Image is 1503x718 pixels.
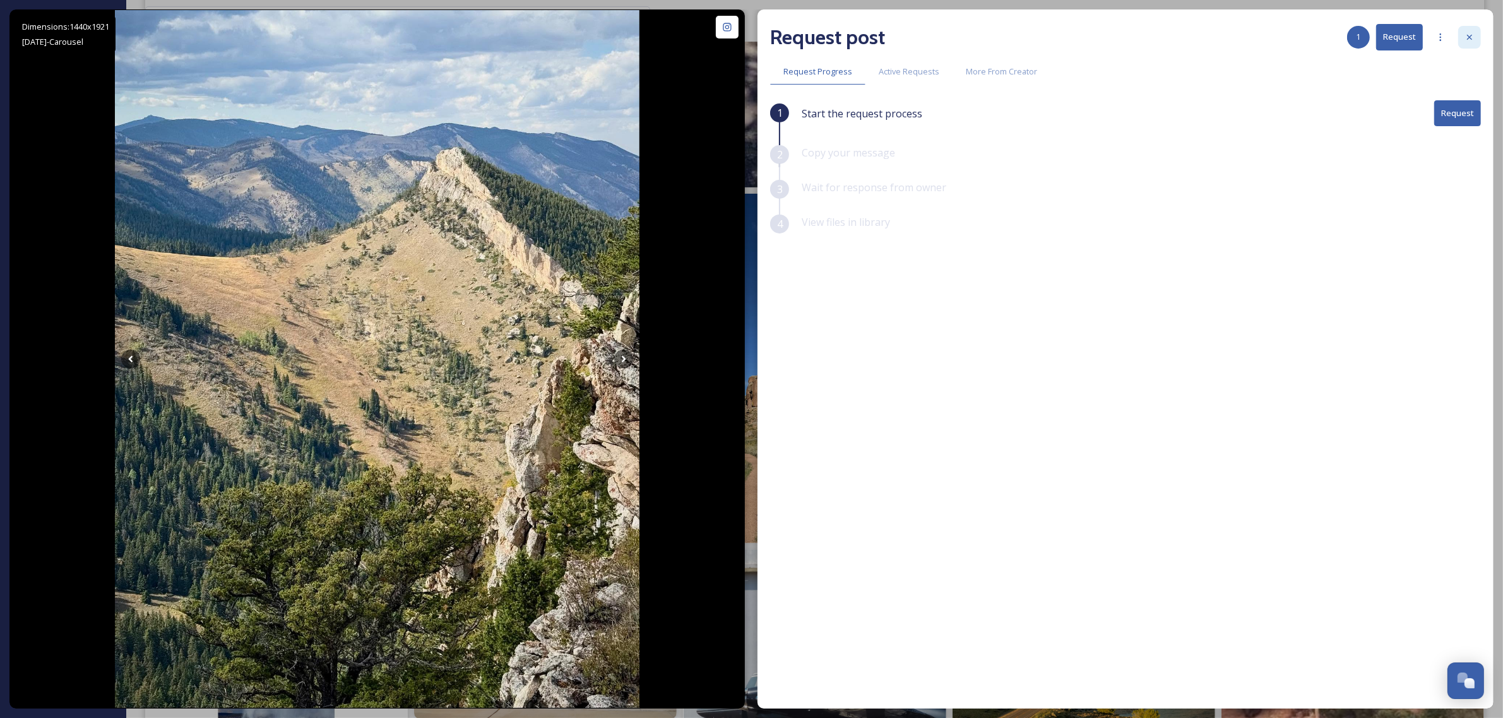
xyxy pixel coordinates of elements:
[783,66,852,78] span: Request Progress
[777,216,783,232] span: 4
[802,215,890,229] span: View files in library
[1357,31,1361,43] span: 1
[966,66,1037,78] span: More From Creator
[777,147,783,162] span: 2
[115,10,639,708] img: A day in nature in Wyoming #bighornmountains #thatswy
[22,21,109,32] span: Dimensions: 1440 x 1921
[1447,662,1484,699] button: Open Chat
[770,22,885,52] h2: Request post
[777,182,783,197] span: 3
[1434,100,1481,126] button: Request
[777,105,783,121] span: 1
[879,66,939,78] span: Active Requests
[802,106,922,121] span: Start the request process
[802,180,946,194] span: Wait for response from owner
[802,146,895,160] span: Copy your message
[1376,24,1423,50] button: Request
[22,36,83,47] span: [DATE] - Carousel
